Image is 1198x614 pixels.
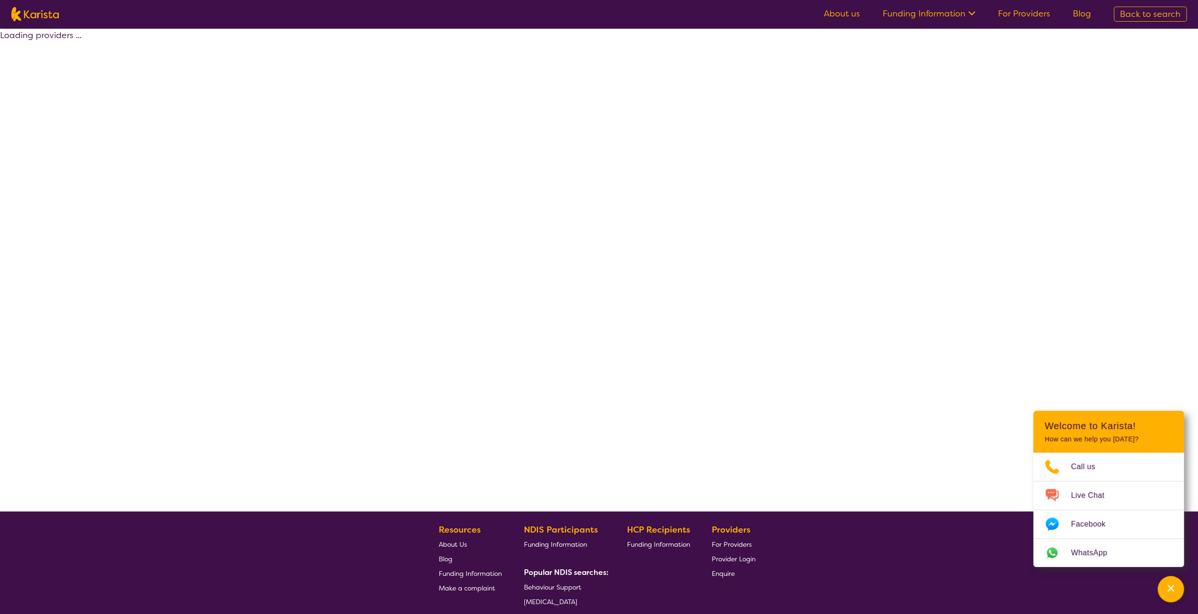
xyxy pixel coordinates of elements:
a: Blog [1073,8,1091,19]
b: NDIS Participants [524,524,598,535]
span: Behaviour Support [524,583,581,591]
a: About Us [439,537,502,551]
a: Enquire [712,566,756,581]
b: HCP Recipients [627,524,690,535]
p: How can we help you [DATE]? [1045,435,1173,443]
span: [MEDICAL_DATA] [524,598,577,606]
a: Provider Login [712,551,756,566]
span: Blog [439,555,452,563]
a: Behaviour Support [524,580,605,594]
a: Web link opens in a new tab. [1033,539,1184,567]
a: Funding Information [439,566,502,581]
span: Call us [1071,460,1107,474]
span: About Us [439,540,467,549]
a: Funding Information [883,8,975,19]
div: Channel Menu [1033,411,1184,567]
span: Funding Information [627,540,690,549]
a: For Providers [998,8,1050,19]
b: Popular NDIS searches: [524,567,609,577]
span: Funding Information [439,569,502,578]
span: Facebook [1071,517,1117,531]
span: WhatsApp [1071,546,1118,560]
b: Resources [439,524,481,535]
span: Enquire [712,569,735,578]
span: Provider Login [712,555,756,563]
img: Karista logo [11,7,59,21]
a: Back to search [1114,7,1187,22]
h2: Welcome to Karista! [1045,420,1173,431]
span: For Providers [712,540,752,549]
span: Back to search [1120,8,1181,20]
button: Channel Menu [1158,576,1184,602]
a: Make a complaint [439,581,502,595]
a: Funding Information [524,537,605,551]
span: Make a complaint [439,584,495,592]
span: Live Chat [1071,488,1116,502]
a: For Providers [712,537,756,551]
b: Providers [712,524,750,535]
ul: Choose channel [1033,453,1184,567]
a: [MEDICAL_DATA] [524,594,605,609]
a: Blog [439,551,502,566]
span: Funding Information [524,540,587,549]
a: Funding Information [627,537,690,551]
a: About us [824,8,860,19]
